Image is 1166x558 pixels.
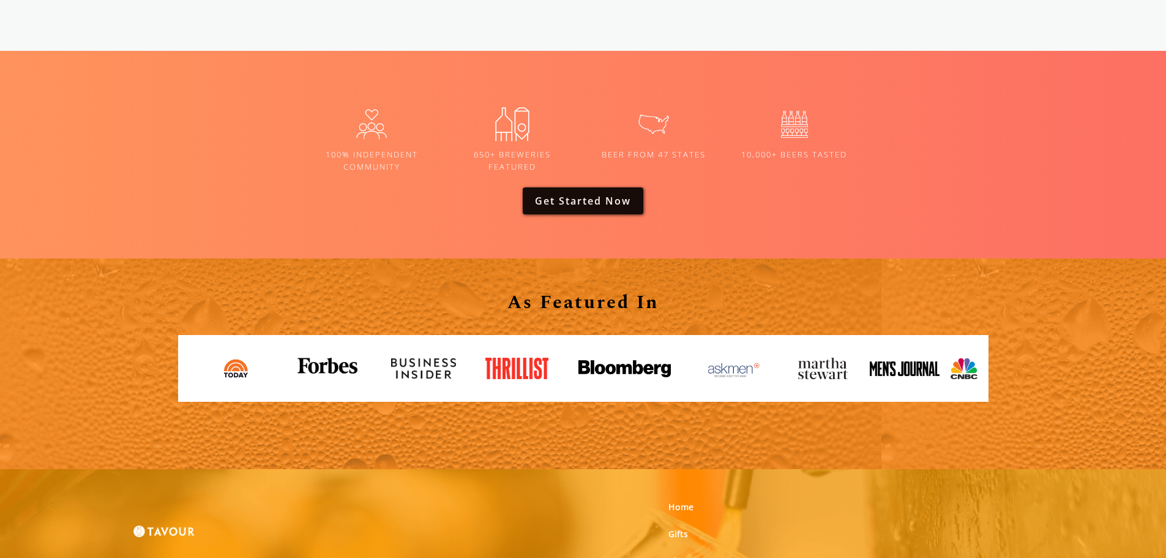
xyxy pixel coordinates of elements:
[523,187,643,214] a: Get Started now
[668,501,693,513] a: Home
[451,149,574,173] h5: 650+ Breweries Featured
[733,149,856,161] h5: 10,000+ Beers tasted
[310,149,433,173] h5: 100% Independent Community
[592,149,715,161] h5: BEER FROM 47 States
[507,288,659,317] strong: As Featured In
[668,528,688,540] a: Gifts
